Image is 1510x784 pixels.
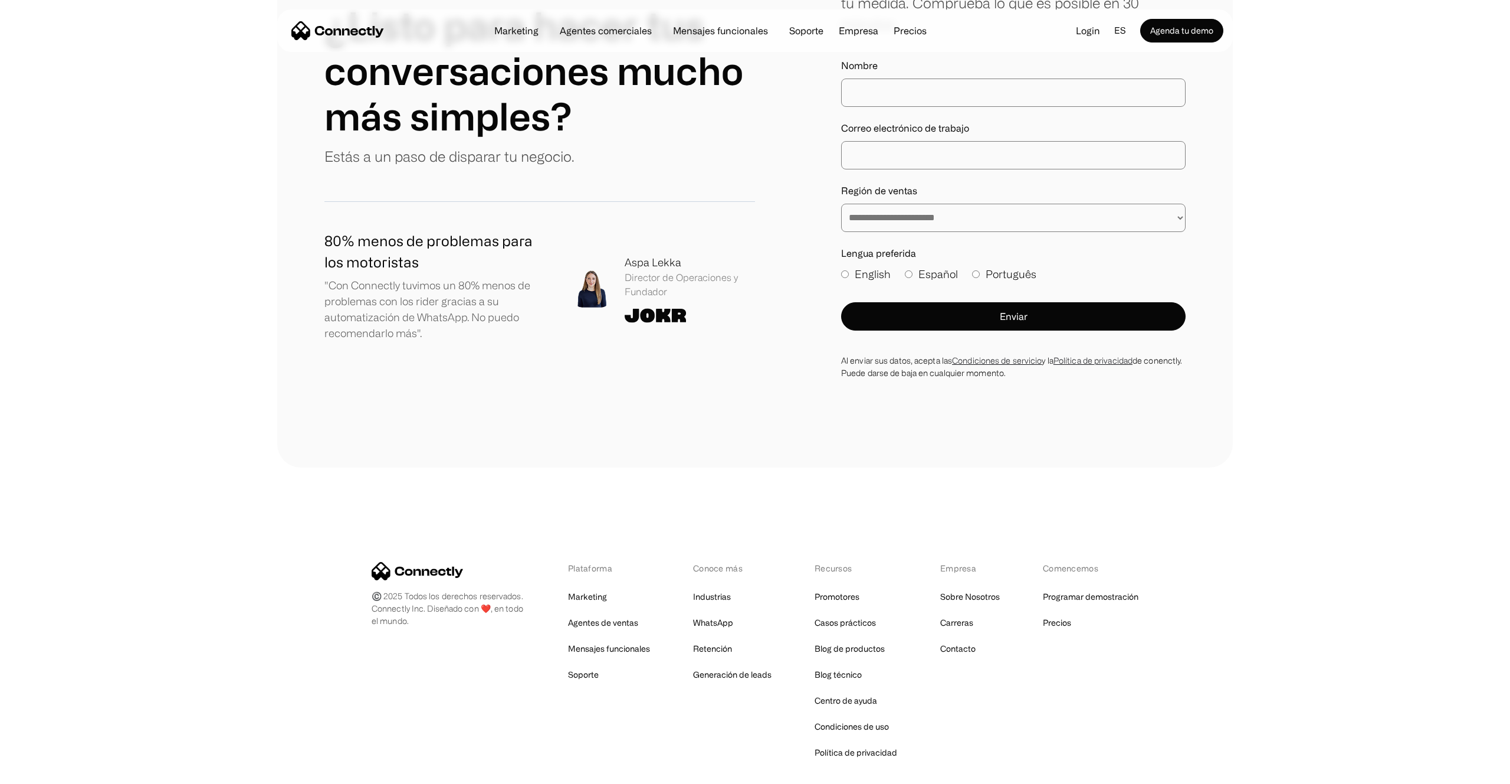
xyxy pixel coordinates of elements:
[841,302,1186,331] button: Enviar
[693,615,733,631] a: WhatsApp
[884,26,936,35] a: Precios
[815,589,859,605] a: Promotores
[1043,615,1071,631] a: Precios
[550,26,661,35] a: Agentes comerciales
[841,266,891,282] label: English
[972,270,980,278] input: Português
[24,763,71,780] ul: Language list
[839,22,878,39] div: Empresa
[324,3,755,139] h1: ¿Listo para hacer tus conversaciones mucho más simples?
[841,184,1186,198] label: Región de ventas
[693,667,772,683] a: Generación de leads
[693,641,732,657] a: Retención
[905,266,958,282] label: Español
[815,641,885,657] a: Blog de productos
[815,692,877,709] a: Centro de ayuda
[1114,22,1126,40] div: es
[568,667,599,683] a: Soporte
[780,26,833,35] a: Soporte
[940,641,976,657] a: Contacto
[835,22,882,39] div: Empresa
[815,562,897,574] div: Recursos
[568,562,650,574] div: Plataforma
[905,270,912,278] input: Español
[324,277,549,341] p: "Con Connectly tuvimos un 80% menos de problemas con los rider gracias a su automatización de Wha...
[324,230,549,273] h1: 80% menos de problemas para los motoristas
[568,641,650,657] a: Mensajes funcionales
[815,718,889,735] a: Condiciones de uso
[815,615,876,631] a: Casos prácticos
[625,254,755,270] div: Aspa Lekka
[972,266,1036,282] label: Português
[841,121,1186,135] label: Correo electrónico de trabajo
[841,354,1186,379] div: Al enviar sus datos, acepta las y la de conenctly. Puede darse de baja en cualquier momento.
[324,146,575,167] p: Estás a un paso de disparar tu negocio.
[940,589,1000,605] a: Sobre Nosotros
[815,744,897,761] a: Política de privacidad
[664,26,777,35] a: Mensajes funcionales
[940,615,973,631] a: Carreras
[1109,22,1140,40] div: es
[625,270,755,299] div: Director de Operaciones y Fundador
[1053,356,1132,365] a: Política de privacidad
[1066,22,1109,40] a: Login
[841,270,849,278] input: English
[485,26,548,35] a: Marketing
[693,562,772,574] div: Conoce más
[952,356,1042,365] a: Condiciones de servicio
[841,246,1186,260] label: Lengua preferida
[1043,562,1138,574] div: Comencemos
[841,58,1186,73] label: Nombre
[940,562,1000,574] div: Empresa
[693,589,731,605] a: Industrias
[291,22,384,40] a: home
[1140,19,1223,43] a: Agenda tu demo
[568,589,607,605] a: Marketing
[1043,589,1138,605] a: Programar demostración
[568,615,638,631] a: Agentes de ventas
[815,667,862,683] a: Blog técnico
[12,762,71,780] aside: Language selected: Español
